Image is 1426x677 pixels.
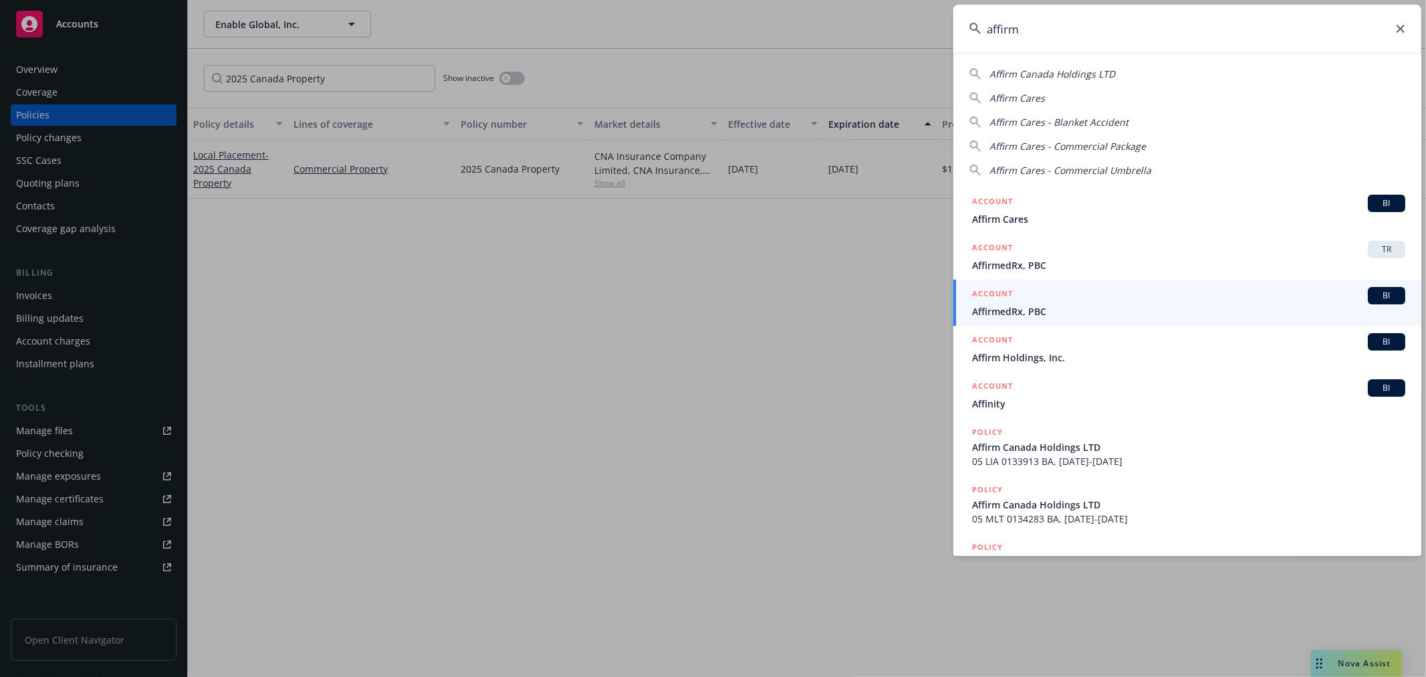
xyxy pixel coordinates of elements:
[1373,244,1400,256] span: TR
[972,241,1013,257] h5: ACCOUNT
[972,258,1405,272] span: AffirmedRx, PBC
[953,372,1421,418] a: ACCOUNTBIAffinity
[972,541,1003,554] h5: POLICY
[972,440,1405,454] span: Affirm Canada Holdings LTD
[953,418,1421,476] a: POLICYAffirm Canada Holdings LTD05 LIA 0133913 BA, [DATE]-[DATE]
[989,140,1146,153] span: Affirm Cares - Commercial Package
[972,498,1405,512] span: Affirm Canada Holdings LTD
[972,304,1405,318] span: AffirmedRx, PBC
[989,68,1115,80] span: Affirm Canada Holdings LTD
[953,187,1421,233] a: ACCOUNTBIAffirm Cares
[953,5,1421,53] input: Search...
[953,533,1421,591] a: POLICYForeign | Affirm UK Limited
[953,280,1421,326] a: ACCOUNTBIAffirmedRx, PBC
[972,483,1003,496] h5: POLICY
[972,351,1405,365] span: Affirm Holdings, Inc.
[1373,197,1400,209] span: BI
[953,326,1421,372] a: ACCOUNTBIAffirm Holdings, Inc.
[972,212,1405,226] span: Affirm Cares
[1373,382,1400,394] span: BI
[972,555,1405,569] span: Foreign | Affirm UK Limited
[972,379,1013,395] h5: ACCOUNT
[972,195,1013,211] h5: ACCOUNT
[972,512,1405,526] span: 05 MLT 0134283 BA, [DATE]-[DATE]
[1373,336,1400,348] span: BI
[989,164,1151,177] span: Affirm Cares - Commercial Umbrella
[989,92,1045,104] span: Affirm Cares
[972,425,1003,439] h5: POLICY
[953,476,1421,533] a: POLICYAffirm Canada Holdings LTD05 MLT 0134283 BA, [DATE]-[DATE]
[989,116,1128,128] span: Affirm Cares - Blanket Accident
[972,333,1013,349] h5: ACCOUNT
[972,287,1013,303] h5: ACCOUNT
[972,454,1405,468] span: 05 LIA 0133913 BA, [DATE]-[DATE]
[953,233,1421,280] a: ACCOUNTTRAffirmedRx, PBC
[1373,290,1400,302] span: BI
[972,397,1405,411] span: Affinity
